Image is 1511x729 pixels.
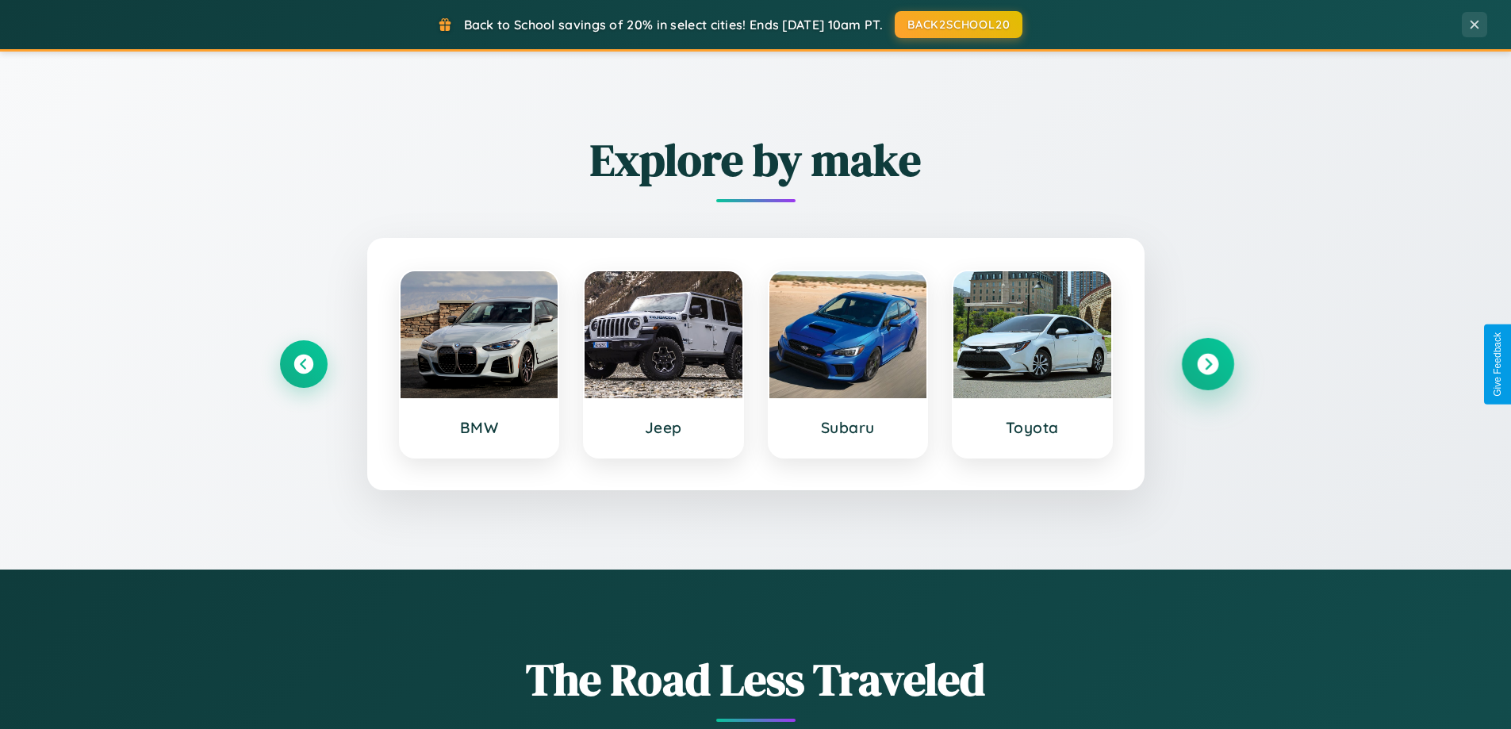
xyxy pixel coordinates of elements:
[464,17,883,33] span: Back to School savings of 20% in select cities! Ends [DATE] 10am PT.
[1492,332,1503,397] div: Give Feedback
[600,418,727,437] h3: Jeep
[785,418,911,437] h3: Subaru
[280,649,1232,710] h1: The Road Less Traveled
[280,129,1232,190] h2: Explore by make
[895,11,1022,38] button: BACK2SCHOOL20
[416,418,543,437] h3: BMW
[969,418,1095,437] h3: Toyota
